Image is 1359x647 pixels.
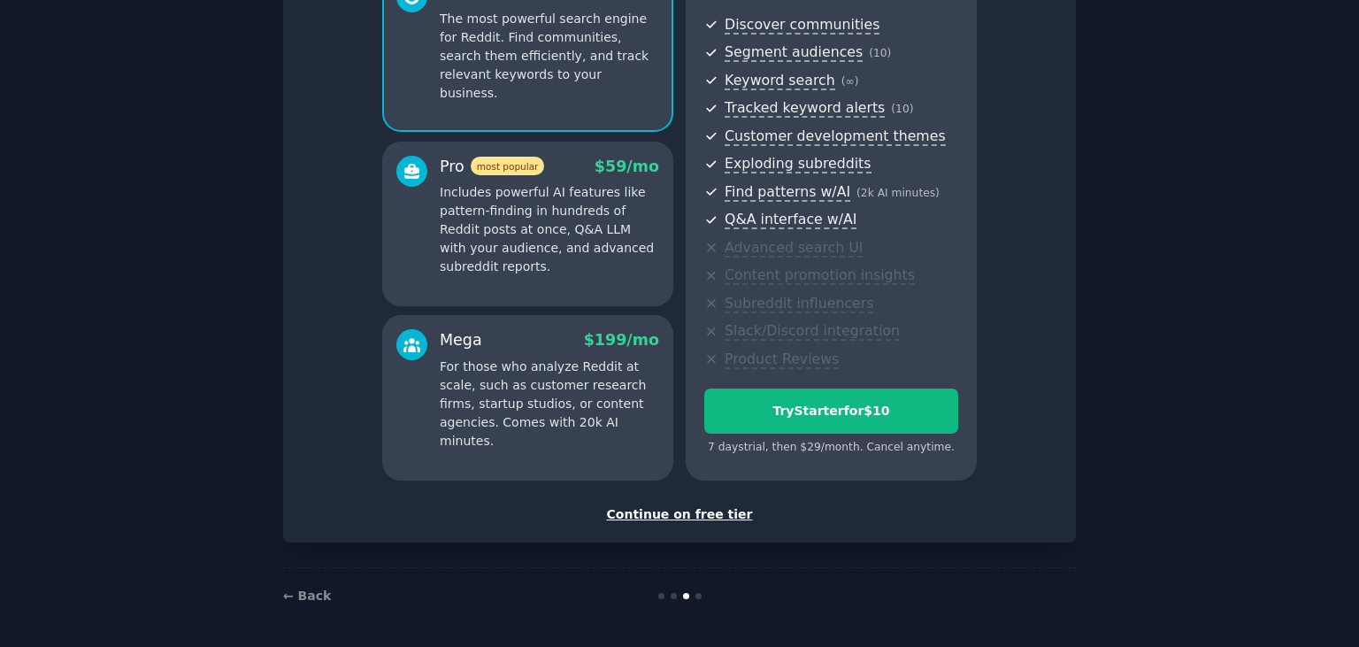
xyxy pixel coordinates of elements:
[856,187,940,199] span: ( 2k AI minutes )
[471,157,545,175] span: most popular
[725,16,879,35] span: Discover communities
[440,329,482,351] div: Mega
[440,10,659,103] p: The most powerful search engine for Reddit. Find communities, search them efficiently, and track ...
[725,72,835,90] span: Keyword search
[841,75,859,88] span: ( ∞ )
[869,47,891,59] span: ( 10 )
[705,402,957,420] div: Try Starter for $10
[725,99,885,118] span: Tracked keyword alerts
[440,358,659,451] p: For those who analyze Reddit at scale, such as customer research firms, startup studios, or conte...
[725,127,946,146] span: Customer development themes
[725,322,900,341] span: Slack/Discord integration
[302,505,1057,524] div: Continue on free tier
[725,155,871,173] span: Exploding subreddits
[725,43,863,62] span: Segment audiences
[595,158,659,175] span: $ 59 /mo
[440,156,544,178] div: Pro
[725,266,915,285] span: Content promotion insights
[725,239,863,258] span: Advanced search UI
[725,295,873,313] span: Subreddit influencers
[725,183,850,202] span: Find patterns w/AI
[584,331,659,349] span: $ 199 /mo
[704,440,958,456] div: 7 days trial, then $ 29 /month . Cancel anytime.
[283,589,331,603] a: ← Back
[725,211,856,229] span: Q&A interface w/AI
[440,183,659,276] p: Includes powerful AI features like pattern-finding in hundreds of Reddit posts at once, Q&A LLM w...
[891,103,913,115] span: ( 10 )
[725,350,839,369] span: Product Reviews
[704,389,958,434] button: TryStarterfor$10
